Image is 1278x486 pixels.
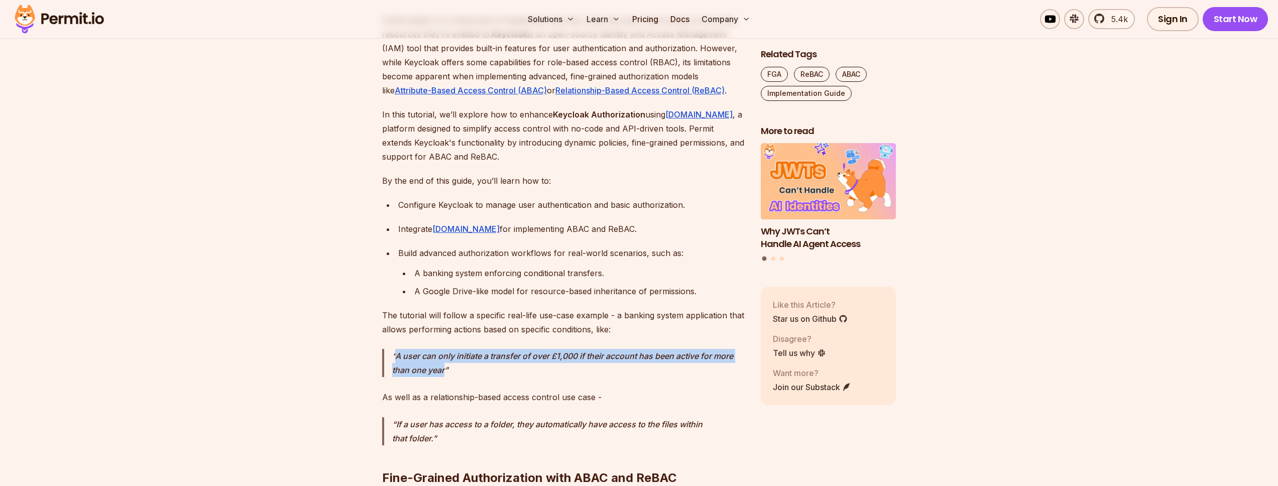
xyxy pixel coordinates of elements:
[553,109,645,119] strong: Keycloak Authorization
[432,224,500,234] a: [DOMAIN_NAME]
[773,299,848,311] p: Like this Article?
[398,222,745,236] div: Integrate for implementing ABAC and ReBAC.
[761,86,852,101] a: Implementation Guide
[761,48,896,61] h2: Related Tags
[392,417,745,445] p: If a user has access to a folder, they automatically have access to the files within that folder.
[698,9,754,29] button: Company
[771,257,775,261] button: Go to slide 2
[392,349,745,377] p: A user can only initiate a transfer of over £1,000 if their account has been active for more than...
[773,381,851,393] a: Join our Substack
[382,107,745,164] p: In this tutorial, we’ll explore how to enhance using , a platform designed to simplify access con...
[761,144,896,220] img: Why JWTs Can’t Handle AI Agent Access
[382,13,745,97] p: Authorization is a critical part of application security, ensuring users have access only to the ...
[382,308,745,336] p: The tutorial will follow a specific real-life use-case example - a banking system application tha...
[1203,7,1268,31] a: Start Now
[628,9,662,29] a: Pricing
[773,367,851,379] p: Want more?
[583,9,624,29] button: Learn
[761,144,896,251] li: 1 of 3
[1147,7,1199,31] a: Sign In
[382,430,745,486] h2: Fine-Grained Authorization with ABAC and ReBAC
[382,390,745,404] p: As well as a relationship-based access control use case -
[398,246,745,260] div: Build advanced authorization workflows for real-world scenarios, such as:
[1088,9,1135,29] a: 5.4k
[836,67,867,82] a: ABAC
[773,347,826,359] a: Tell us why
[382,174,745,188] p: By the end of this guide, you’ll learn how to:
[761,144,896,263] div: Posts
[773,313,848,325] a: Star us on Github
[761,67,788,82] a: FGA
[492,29,528,39] strong: Keycloak
[1105,13,1128,25] span: 5.4k
[524,9,578,29] button: Solutions
[761,225,896,251] h3: Why JWTs Can’t Handle AI Agent Access
[773,333,826,345] p: Disagree?
[665,109,733,119] a: [DOMAIN_NAME]
[555,85,725,95] a: Relationship-Based Access Control (ReBAC)
[762,257,767,261] button: Go to slide 1
[666,9,693,29] a: Docs
[414,266,745,280] div: A banking system enforcing conditional transfers.
[794,67,830,82] a: ReBAC
[761,144,896,251] a: Why JWTs Can’t Handle AI Agent AccessWhy JWTs Can’t Handle AI Agent Access
[395,85,547,95] a: Attribute-Based Access Control (ABAC)
[761,125,896,138] h2: More to read
[414,284,745,298] div: A Google Drive-like model for resource-based inheritance of permissions.
[398,198,745,212] div: Configure Keycloak to manage user authentication and basic authorization.
[10,2,108,36] img: Permit logo
[780,257,784,261] button: Go to slide 3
